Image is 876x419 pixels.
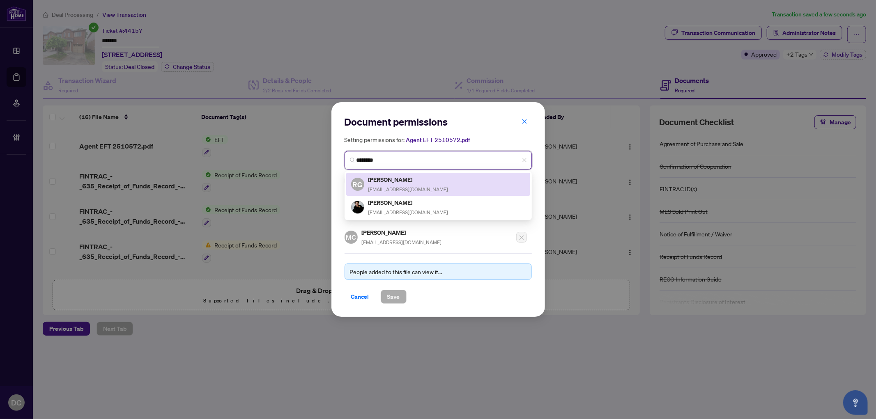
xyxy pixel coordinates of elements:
span: Cancel [351,290,369,303]
span: [EMAIL_ADDRESS][DOMAIN_NAME] [362,239,442,245]
button: Cancel [345,290,376,304]
button: Open asap [843,390,868,415]
span: close [522,119,527,124]
div: People added to this file can view it... [350,267,527,276]
h5: [PERSON_NAME] [362,228,442,237]
span: close [522,158,527,163]
span: [EMAIL_ADDRESS][DOMAIN_NAME] [368,186,448,192]
span: Agent EFT 2510572.pdf [406,136,470,144]
button: Save [381,290,407,304]
h2: Document permissions [345,115,532,128]
span: [EMAIL_ADDRESS][DOMAIN_NAME] [368,209,448,215]
img: search_icon [350,158,355,163]
h5: [PERSON_NAME] [368,175,448,184]
h5: [PERSON_NAME] [368,198,448,207]
img: Profile Icon [352,201,364,213]
h5: Setting permissions for: [345,135,532,144]
span: RG [353,179,363,190]
span: MC [346,232,356,243]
